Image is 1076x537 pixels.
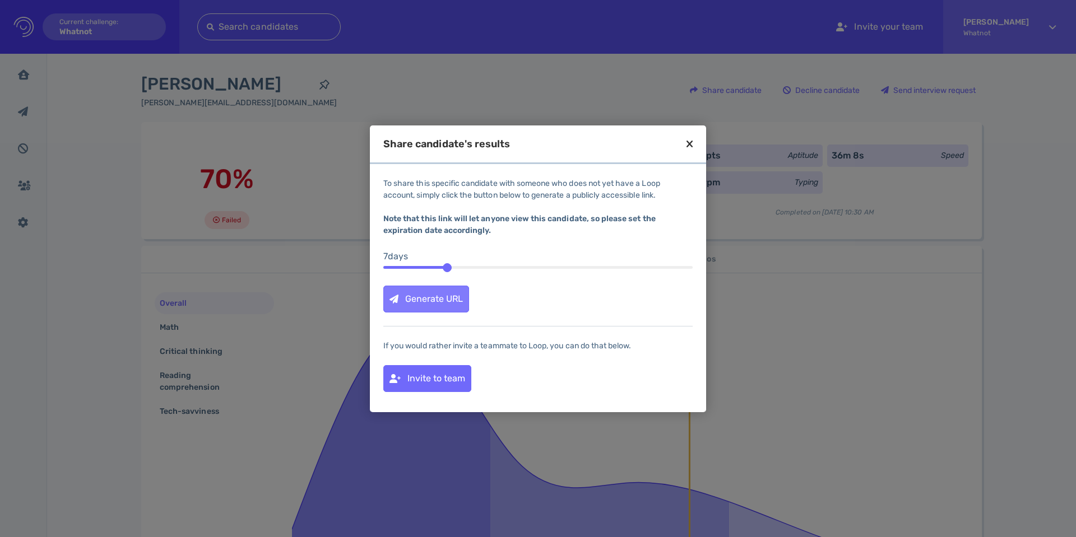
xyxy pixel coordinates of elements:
[384,366,471,391] div: Invite to team
[383,286,469,312] button: Generate URL
[383,340,693,352] div: If you would rather invite a teammate to Loop, you can do that below.
[383,365,471,392] button: Invite to team
[383,214,656,235] b: Note that this link will let anyone view this candidate, so please set the expiration date accord...
[383,139,510,149] div: Share candidate's results
[383,250,693,263] div: 7 day s
[384,286,469,312] div: Generate URL
[383,178,693,236] div: To share this specific candidate with someone who does not yet have a Loop account, simply click ...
